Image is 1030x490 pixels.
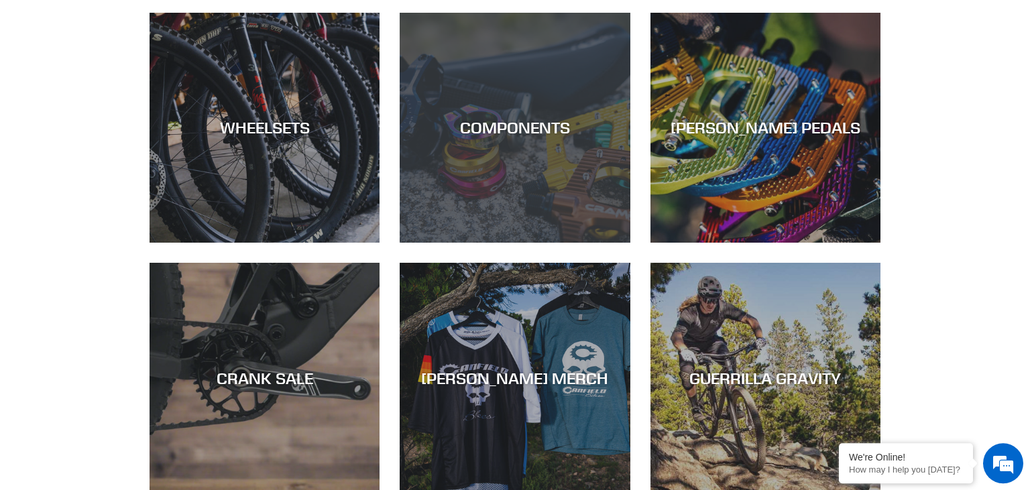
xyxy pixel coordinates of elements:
[78,155,185,290] span: We're online!
[7,338,255,385] textarea: Type your message and hit 'Enter'
[650,118,880,137] div: [PERSON_NAME] PEDALS
[43,67,76,101] img: d_696896380_company_1647369064580_696896380
[650,13,880,243] a: [PERSON_NAME] PEDALS
[150,368,380,387] div: CRANK SALE
[849,452,963,463] div: We're Online!
[849,465,963,475] p: How may I help you today?
[150,13,380,243] a: WHEELSETS
[15,74,35,94] div: Navigation go back
[400,13,630,243] a: COMPONENTS
[400,118,630,137] div: COMPONENTS
[400,368,630,387] div: [PERSON_NAME] MERCH
[150,118,380,137] div: WHEELSETS
[220,7,252,39] div: Minimize live chat window
[650,368,880,387] div: GUERRILLA GRAVITY
[90,75,245,93] div: Chat with us now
